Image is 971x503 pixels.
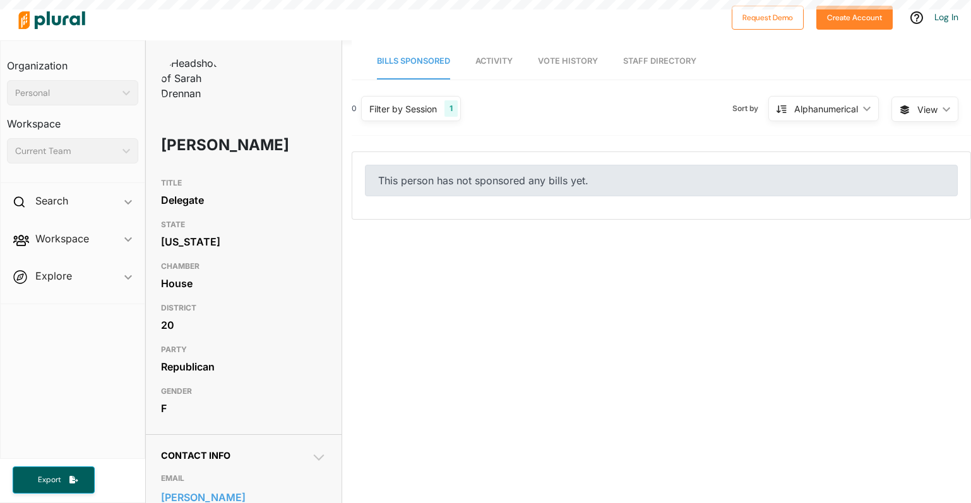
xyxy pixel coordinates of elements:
div: Delegate [161,191,326,210]
button: Request Demo [732,6,804,30]
span: Export [29,475,69,485]
div: House [161,274,326,293]
div: Alphanumerical [794,102,858,115]
a: Activity [475,44,513,80]
h3: TITLE [161,175,326,191]
a: Log In [934,11,958,23]
div: Republican [161,357,326,376]
span: Activity [475,56,513,66]
div: 20 [161,316,326,334]
h3: CHAMBER [161,259,326,274]
button: Create Account [816,6,893,30]
h2: Search [35,194,68,208]
div: Filter by Session [369,102,437,115]
a: Vote History [538,44,598,80]
div: This person has not sponsored any bills yet. [365,165,958,196]
h3: GENDER [161,384,326,399]
h3: Workspace [7,105,138,133]
h3: EMAIL [161,471,326,486]
span: Vote History [538,56,598,66]
img: Headshot of Sarah Drennan [161,56,224,101]
h3: Organization [7,47,138,75]
h3: DISTRICT [161,300,326,316]
h1: [PERSON_NAME] [161,126,260,164]
span: Bills Sponsored [377,56,450,66]
div: 1 [444,100,458,117]
div: Current Team [15,145,117,158]
button: Export [13,466,95,494]
div: F [161,399,326,418]
span: Contact Info [161,450,230,461]
div: Personal [15,86,117,100]
a: Request Demo [732,10,804,23]
span: View [917,103,938,116]
h3: PARTY [161,342,326,357]
a: Create Account [816,10,893,23]
div: [US_STATE] [161,232,326,251]
a: Staff Directory [623,44,696,80]
div: 0 [352,103,357,114]
a: Bills Sponsored [377,44,450,80]
h3: STATE [161,217,326,232]
span: Sort by [732,103,768,114]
